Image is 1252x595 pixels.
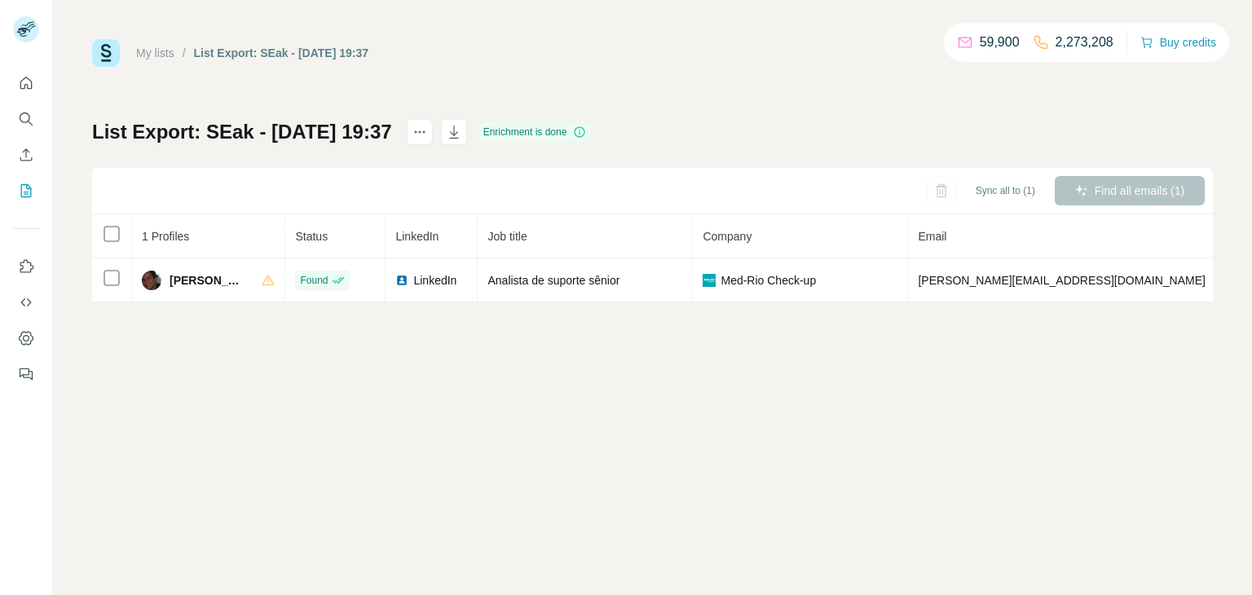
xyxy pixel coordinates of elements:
[13,288,39,317] button: Use Surfe API
[295,230,328,243] span: Status
[183,45,186,61] li: /
[13,104,39,134] button: Search
[13,68,39,98] button: Quick start
[13,359,39,389] button: Feedback
[142,230,189,243] span: 1 Profiles
[703,274,716,287] img: company-logo
[194,45,368,61] div: List Export: SEak - [DATE] 19:37
[92,119,392,145] h1: List Export: SEak - [DATE] 19:37
[1056,33,1113,52] p: 2,273,208
[478,122,592,142] div: Enrichment is done
[13,140,39,170] button: Enrich CSV
[964,178,1047,203] button: Sync all to (1)
[487,230,527,243] span: Job title
[13,252,39,281] button: Use Surfe on LinkedIn
[92,39,120,67] img: Surfe Logo
[13,324,39,353] button: Dashboard
[136,46,174,59] a: My lists
[142,271,161,290] img: Avatar
[407,119,433,145] button: actions
[395,274,408,287] img: LinkedIn logo
[976,183,1035,198] span: Sync all to (1)
[413,272,456,289] span: LinkedIn
[980,33,1020,52] p: 59,900
[1140,31,1216,54] button: Buy credits
[703,230,752,243] span: Company
[300,273,328,288] span: Found
[13,176,39,205] button: My lists
[918,230,946,243] span: Email
[721,272,816,289] span: Med-Rio Check-up
[395,230,439,243] span: LinkedIn
[170,272,245,289] span: [PERSON_NAME]
[918,274,1205,287] span: [PERSON_NAME][EMAIL_ADDRESS][DOMAIN_NAME]
[487,274,619,287] span: Analista de suporte sênior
